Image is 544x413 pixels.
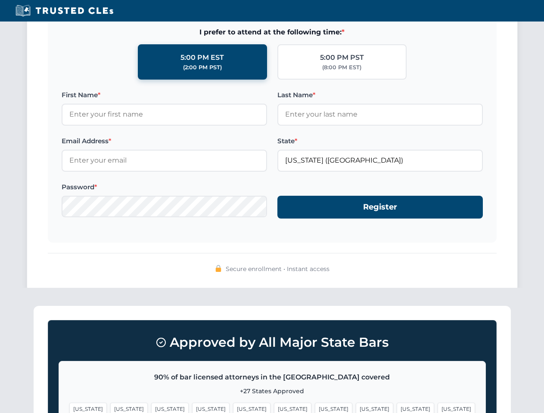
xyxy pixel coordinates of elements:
[180,52,224,63] div: 5:00 PM EST
[277,104,483,125] input: Enter your last name
[59,331,486,354] h3: Approved by All Major State Bars
[69,372,475,383] p: 90% of bar licensed attorneys in the [GEOGRAPHIC_DATA] covered
[62,136,267,146] label: Email Address
[62,104,267,125] input: Enter your first name
[277,136,483,146] label: State
[277,196,483,219] button: Register
[62,27,483,38] span: I prefer to attend at the following time:
[13,4,116,17] img: Trusted CLEs
[277,90,483,100] label: Last Name
[183,63,222,72] div: (2:00 PM PST)
[322,63,361,72] div: (8:00 PM EST)
[62,182,267,192] label: Password
[277,150,483,171] input: Florida (FL)
[62,90,267,100] label: First Name
[320,52,364,63] div: 5:00 PM PST
[226,264,330,274] span: Secure enrollment • Instant access
[69,386,475,396] p: +27 States Approved
[215,265,222,272] img: 🔒
[62,150,267,171] input: Enter your email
